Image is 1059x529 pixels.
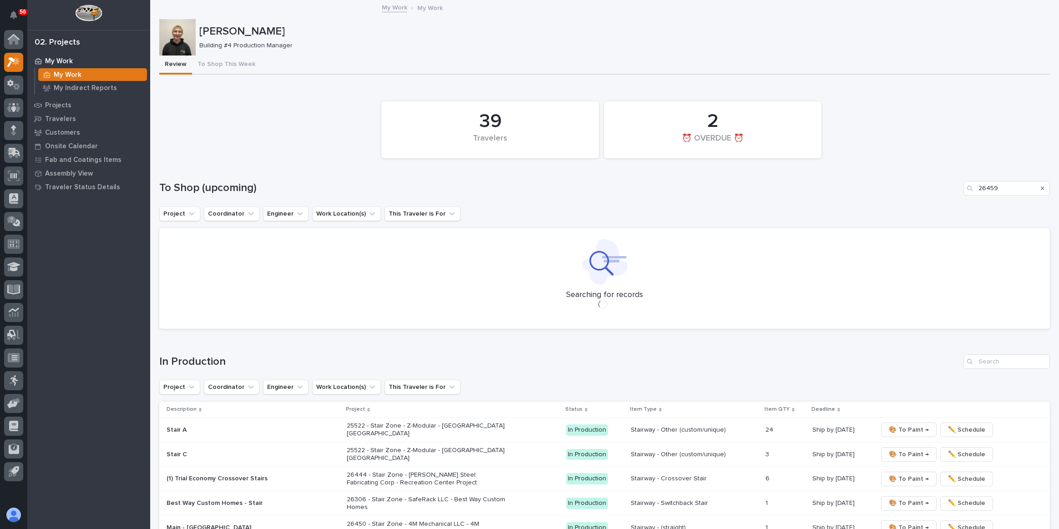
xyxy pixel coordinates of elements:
[963,354,1050,369] input: Search
[27,180,150,194] a: Traveler Status Details
[765,404,790,414] p: Item QTY
[385,380,461,394] button: This Traveler is For
[619,134,806,153] div: ⏰ OVERDUE ⏰
[45,101,71,110] p: Projects
[631,451,758,458] p: Stairway - Other (custom/unique)
[263,380,309,394] button: Engineer
[566,424,608,436] div: In Production
[159,467,1050,491] tr: (1) Trial Economy Crossover Stairs26444 - Stair Zone - [PERSON_NAME] Steel Fabricating Corp - Rec...
[167,426,326,434] p: Stair A
[159,380,200,394] button: Project
[889,498,929,509] span: 🎨 To Paint →
[397,110,583,133] div: 39
[347,422,506,438] p: 25522 - Stair Zone - Z-Modular - [GEOGRAPHIC_DATA] [GEOGRAPHIC_DATA]
[881,496,937,511] button: 🎨 To Paint →
[397,134,583,153] div: Travelers
[565,404,583,414] p: Status
[159,207,200,221] button: Project
[346,404,365,414] p: Project
[54,71,81,79] p: My Work
[204,380,259,394] button: Coordinator
[27,98,150,112] a: Projects
[75,5,102,21] img: Workspace Logo
[812,424,856,434] p: Ship by [DATE]
[889,474,929,484] span: 🎨 To Paint →
[566,473,608,484] div: In Production
[382,2,407,12] a: My Work
[812,498,856,507] p: Ship by [DATE]
[963,181,1050,196] input: Search
[812,449,856,458] p: Ship by [DATE]
[167,475,326,483] p: (1) Trial Economy Crossover Stairs
[4,5,23,25] button: Notifications
[619,110,806,133] div: 2
[948,474,985,484] span: ✏️ Schedule
[27,112,150,126] a: Travelers
[631,499,758,507] p: Stairway - Switchback Stair
[4,505,23,524] button: users-avatar
[347,471,506,487] p: 26444 - Stair Zone - [PERSON_NAME] Steel Fabricating Corp - Recreation Center Project
[167,499,326,507] p: Best Way Custom Homes - Stair
[812,473,856,483] p: Ship by [DATE]
[45,115,76,123] p: Travelers
[566,498,608,509] div: In Production
[631,426,758,434] p: Stairway - Other (custom/unique)
[385,207,461,221] button: This Traveler is For
[940,472,993,486] button: ✏️ Schedule
[765,498,770,507] p: 1
[940,423,993,437] button: ✏️ Schedule
[159,442,1050,467] tr: Stair C25522 - Stair Zone - Z-Modular - [GEOGRAPHIC_DATA] [GEOGRAPHIC_DATA]In ProductionStairway ...
[45,129,80,137] p: Customers
[948,449,985,460] span: ✏️ Schedule
[881,447,937,462] button: 🎨 To Paint →
[27,153,150,166] a: Fab and Coatings Items
[417,2,443,12] p: My Work
[45,170,93,178] p: Assembly View
[159,355,960,368] h1: In Production
[11,11,23,25] div: Notifications56
[948,498,985,509] span: ✏️ Schedule
[204,207,259,221] button: Coordinator
[192,55,261,75] button: To Shop This Week
[263,207,309,221] button: Engineer
[312,207,381,221] button: Work Location(s)
[45,156,122,164] p: Fab and Coatings Items
[35,81,150,94] a: My Indirect Reports
[167,451,326,458] p: Stair C
[167,404,197,414] p: Description
[347,447,506,462] p: 25522 - Stair Zone - Z-Modular - [GEOGRAPHIC_DATA] [GEOGRAPHIC_DATA]
[948,424,985,435] span: ✏️ Schedule
[889,449,929,460] span: 🎨 To Paint →
[940,496,993,511] button: ✏️ Schedule
[159,181,960,195] h1: To Shop (upcoming)
[940,447,993,462] button: ✏️ Schedule
[312,380,381,394] button: Work Location(s)
[199,42,1043,50] p: Building #4 Production Manager
[35,38,80,48] div: 02. Projects
[765,449,771,458] p: 3
[881,472,937,486] button: 🎨 To Paint →
[199,25,1046,38] p: [PERSON_NAME]
[159,55,192,75] button: Review
[630,404,657,414] p: Item Type
[811,404,835,414] p: Deadline
[765,424,775,434] p: 24
[881,423,937,437] button: 🎨 To Paint →
[27,139,150,153] a: Onsite Calendar
[45,183,120,191] p: Traveler Status Details
[631,475,758,483] p: Stairway - Crossover Stair
[347,496,506,511] p: 26306 - Stair Zone - SafeRack LLC - Best Way Custom Homes
[566,449,608,460] div: In Production
[54,84,117,92] p: My Indirect Reports
[27,126,150,139] a: Customers
[45,57,73,65] p: My Work
[20,9,26,15] p: 56
[27,166,150,180] a: Assembly View
[159,491,1050,516] tr: Best Way Custom Homes - Stair26306 - Stair Zone - SafeRack LLC - Best Way Custom HomesIn Producti...
[566,290,643,300] p: Searching for records
[45,142,98,151] p: Onsite Calendar
[159,418,1050,442] tr: Stair A25522 - Stair Zone - Z-Modular - [GEOGRAPHIC_DATA] [GEOGRAPHIC_DATA]In ProductionStairway ...
[889,424,929,435] span: 🎨 To Paint →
